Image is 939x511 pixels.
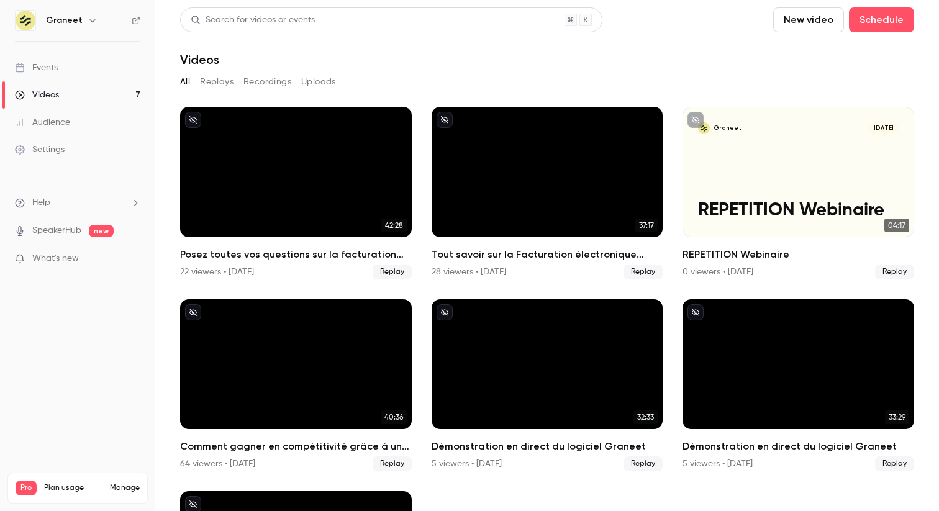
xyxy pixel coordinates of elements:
button: unpublished [437,112,453,128]
h2: Tout savoir sur la Facturation électronique dans le BTP ! [432,247,663,262]
span: Replay [373,265,412,279]
h2: Posez toutes vos questions sur la facturation électronique dans le BTP ! [180,247,412,262]
span: What's new [32,252,79,265]
a: Manage [110,483,140,493]
button: unpublished [437,304,453,320]
span: [DATE] [869,122,899,134]
a: 37:17Tout savoir sur la Facturation électronique dans le BTP !28 viewers • [DATE]Replay [432,107,663,279]
span: Replay [875,456,914,471]
span: Replay [875,265,914,279]
button: Schedule [849,7,914,32]
span: 04:17 [884,219,909,232]
h2: Démonstration en direct du logiciel Graneet [432,439,663,454]
button: unpublished [687,304,704,320]
li: Démonstration en direct du logiciel Graneet [683,299,914,472]
h2: REPETITION Webinaire [683,247,914,262]
span: 37:17 [635,219,658,232]
span: 33:29 [885,410,909,424]
div: 64 viewers • [DATE] [180,458,255,470]
span: 40:36 [381,410,407,424]
img: Graneet [16,11,35,30]
span: 32:33 [633,410,658,424]
div: Events [15,61,58,74]
div: Settings [15,143,65,156]
button: All [180,72,190,92]
li: Posez toutes vos questions sur la facturation électronique dans le BTP ! [180,107,412,279]
h6: Graneet [46,14,83,27]
div: 5 viewers • [DATE] [683,458,753,470]
button: New video [773,7,844,32]
button: unpublished [185,304,201,320]
img: REPETITION Webinaire [698,122,710,134]
div: 22 viewers • [DATE] [180,266,254,278]
div: Audience [15,116,70,129]
button: unpublished [185,112,201,128]
span: Replay [373,456,412,471]
a: 40:36Comment gagner en compétitivité grâce à un chiffrage sans erreur ?64 viewers • [DATE]Replay [180,299,412,472]
a: SpeakerHub [32,224,81,237]
span: 42:28 [381,219,407,232]
h2: Démonstration en direct du logiciel Graneet [683,439,914,454]
button: Recordings [243,72,291,92]
a: 32:33Démonstration en direct du logiciel Graneet5 viewers • [DATE]Replay [432,299,663,472]
span: Replay [624,456,663,471]
div: 28 viewers • [DATE] [432,266,506,278]
h1: Videos [180,52,219,67]
a: 33:29Démonstration en direct du logiciel Graneet5 viewers • [DATE]Replay [683,299,914,472]
button: unpublished [687,112,704,128]
h2: Comment gagner en compétitivité grâce à un chiffrage sans erreur ? [180,439,412,454]
div: 5 viewers • [DATE] [432,458,502,470]
li: Comment gagner en compétitivité grâce à un chiffrage sans erreur ? [180,299,412,472]
div: Search for videos or events [191,14,315,27]
button: Replays [200,72,234,92]
div: Videos [15,89,59,101]
li: help-dropdown-opener [15,196,140,209]
li: Démonstration en direct du logiciel Graneet [432,299,663,472]
section: Videos [180,7,914,504]
span: Plan usage [44,483,102,493]
a: 42:28Posez toutes vos questions sur la facturation électronique dans le BTP !22 viewers • [DATE]R... [180,107,412,279]
p: Graneet [714,124,742,132]
li: Tout savoir sur la Facturation électronique dans le BTP ! [432,107,663,279]
button: Uploads [301,72,336,92]
span: Replay [624,265,663,279]
a: REPETITION WebinaireGraneet[DATE]REPETITION Webinaire04:17REPETITION Webinaire0 viewers • [DATE]R... [683,107,914,279]
li: REPETITION Webinaire [683,107,914,279]
span: Pro [16,481,37,495]
iframe: Noticeable Trigger [125,253,140,265]
span: new [89,225,114,237]
div: 0 viewers • [DATE] [683,266,753,278]
p: REPETITION Webinaire [698,201,898,222]
span: Help [32,196,50,209]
